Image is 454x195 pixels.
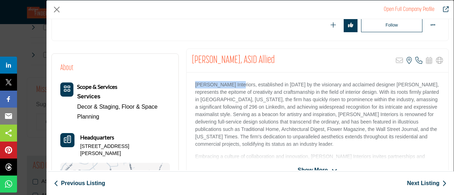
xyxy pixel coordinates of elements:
button: Redirect to login page [344,18,358,32]
a: Decor & Staging, [77,104,120,110]
p: [PERSON_NAME] Interiors, established in [DATE] by the visionary and acclaimed designer [PERSON_NA... [195,81,440,148]
a: Previous Listing [54,179,105,188]
button: Headquarter icon [60,133,74,147]
button: Redirect to login [361,18,422,32]
b: Scope & Services [77,83,117,90]
span: Show More [298,166,328,174]
button: Redirect to login page [326,18,340,32]
div: Interior and exterior spaces including lighting, layouts, furnishings, accessories, artwork, land... [77,91,170,102]
a: Redirect to margaret-richards [438,5,449,14]
a: Services [77,91,170,102]
a: Redirect to margaret-richards [384,7,434,12]
button: Category Icon [60,82,73,97]
a: Next Listing [407,179,447,188]
p: [STREET_ADDRESS][PERSON_NAME] [80,143,170,157]
a: Scope & Services [77,84,117,90]
button: More Options [426,18,440,32]
button: Close [51,4,62,15]
b: Headquarters [80,133,114,142]
h2: About [60,62,73,74]
h2: Margaret Richards, ASID Allied [192,54,275,67]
